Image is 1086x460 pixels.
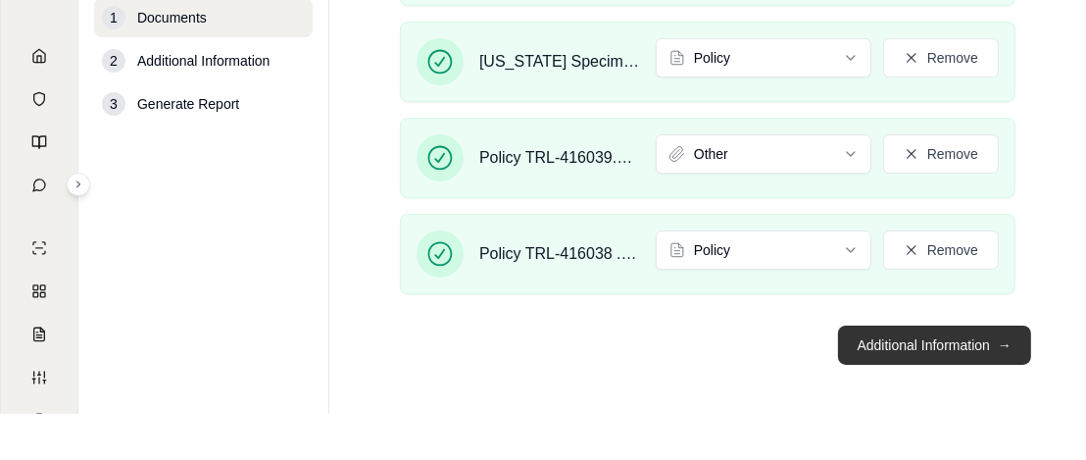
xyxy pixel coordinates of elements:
[13,315,66,354] a: Claim Coverage
[137,51,270,71] span: Additional Information
[102,49,125,73] div: 2
[137,94,239,114] span: Generate Report
[838,326,1031,365] button: Additional Information→
[479,242,640,266] span: Policy TRL-416038 .PDF
[13,123,66,162] a: Prompt Library
[13,358,66,397] a: Custom Report
[13,79,66,119] a: Documents Vault
[102,6,125,29] div: 1
[137,8,207,27] span: Documents
[998,335,1012,355] span: →
[13,272,66,311] a: Policy Comparisons
[13,166,66,205] a: Chat
[479,146,640,170] span: Policy TRL-416039.PDF
[13,229,66,268] a: Single Policy
[883,134,999,174] button: Remove
[67,173,90,196] button: Expand sidebar
[102,92,125,116] div: 3
[479,50,640,74] span: [US_STATE] Specimen Package.pdf
[883,38,999,77] button: Remove
[883,230,999,270] button: Remove
[13,401,66,440] a: Coverage Table
[13,36,66,76] a: Home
